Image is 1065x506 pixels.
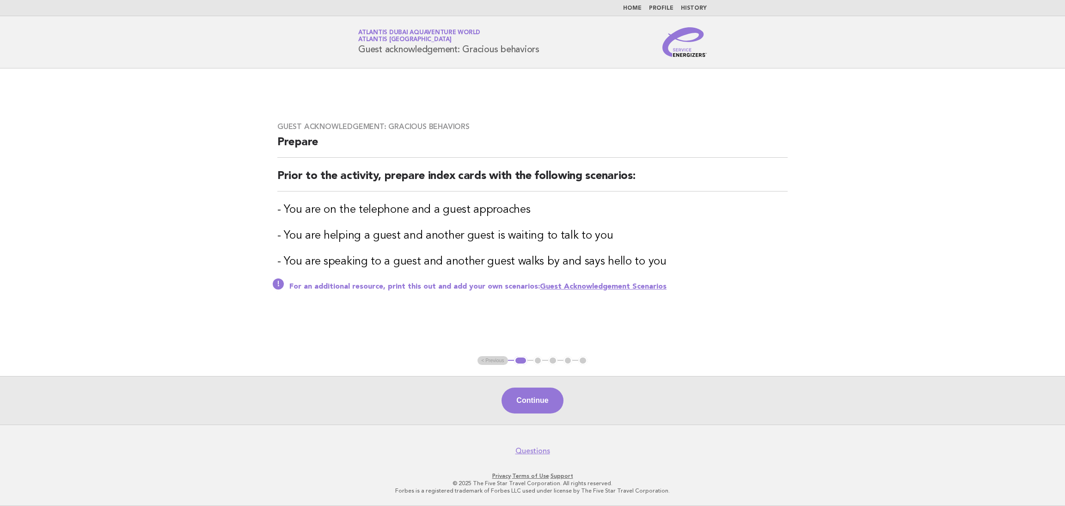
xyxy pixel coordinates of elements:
h1: Guest acknowledgement: Gracious behaviors [358,30,539,54]
a: Profile [649,6,673,11]
h3: - You are on the telephone and a guest approaches [277,203,788,217]
h3: Guest acknowledgement: Gracious behaviors [277,122,788,131]
p: For an additional resource, print this out and add your own scenarios: [289,282,788,291]
p: · · [250,472,815,480]
h2: Prior to the activity, prepare index cards with the following scenarios: [277,169,788,191]
button: Continue [502,388,563,413]
h2: Prepare [277,135,788,158]
button: 1 [514,356,527,365]
a: Home [623,6,642,11]
a: Atlantis Dubai Aquaventure WorldAtlantis [GEOGRAPHIC_DATA] [358,30,480,43]
p: © 2025 The Five Star Travel Corporation. All rights reserved. [250,480,815,487]
a: Terms of Use [512,473,549,479]
a: Guest Acknowledgement Scenarios [540,283,667,290]
p: Forbes is a registered trademark of Forbes LLC used under license by The Five Star Travel Corpora... [250,487,815,494]
img: Service Energizers [662,27,707,57]
h3: - You are helping a guest and another guest is waiting to talk to you [277,228,788,243]
span: Atlantis [GEOGRAPHIC_DATA] [358,37,452,43]
a: Support [551,473,573,479]
a: Questions [515,446,550,456]
h3: - You are speaking to a guest and another guest walks by and says hello to you [277,254,788,269]
a: Privacy [492,473,511,479]
a: History [681,6,707,11]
